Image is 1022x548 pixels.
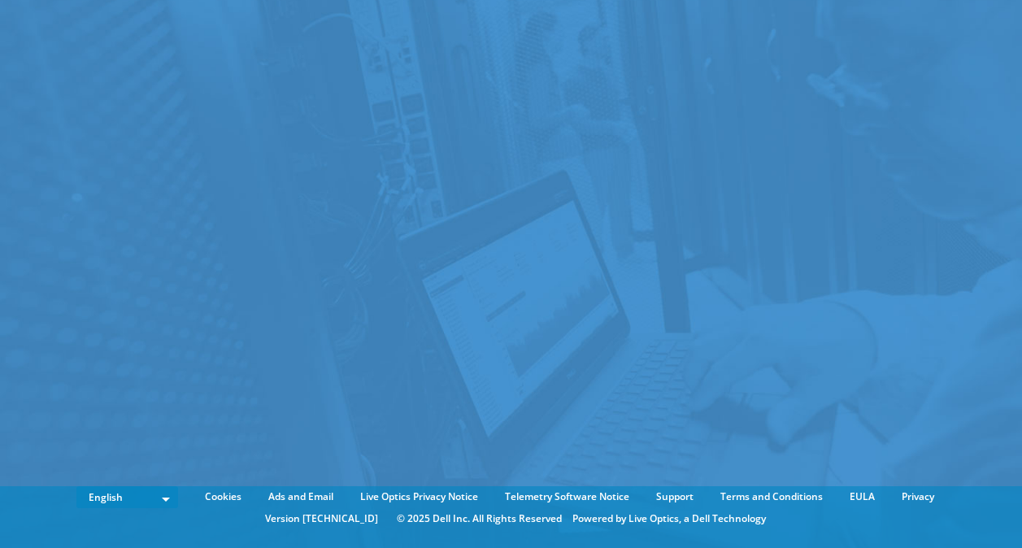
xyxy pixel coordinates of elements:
a: Live Optics Privacy Notice [348,488,490,506]
a: Terms and Conditions [708,488,835,506]
a: EULA [837,488,887,506]
a: Ads and Email [256,488,346,506]
li: Version [TECHNICAL_ID] [257,510,386,528]
a: Privacy [889,488,946,506]
li: © 2025 Dell Inc. All Rights Reserved [389,510,570,528]
a: Cookies [193,488,254,506]
a: Support [644,488,706,506]
li: Powered by Live Optics, a Dell Technology [572,510,766,528]
a: Telemetry Software Notice [493,488,641,506]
